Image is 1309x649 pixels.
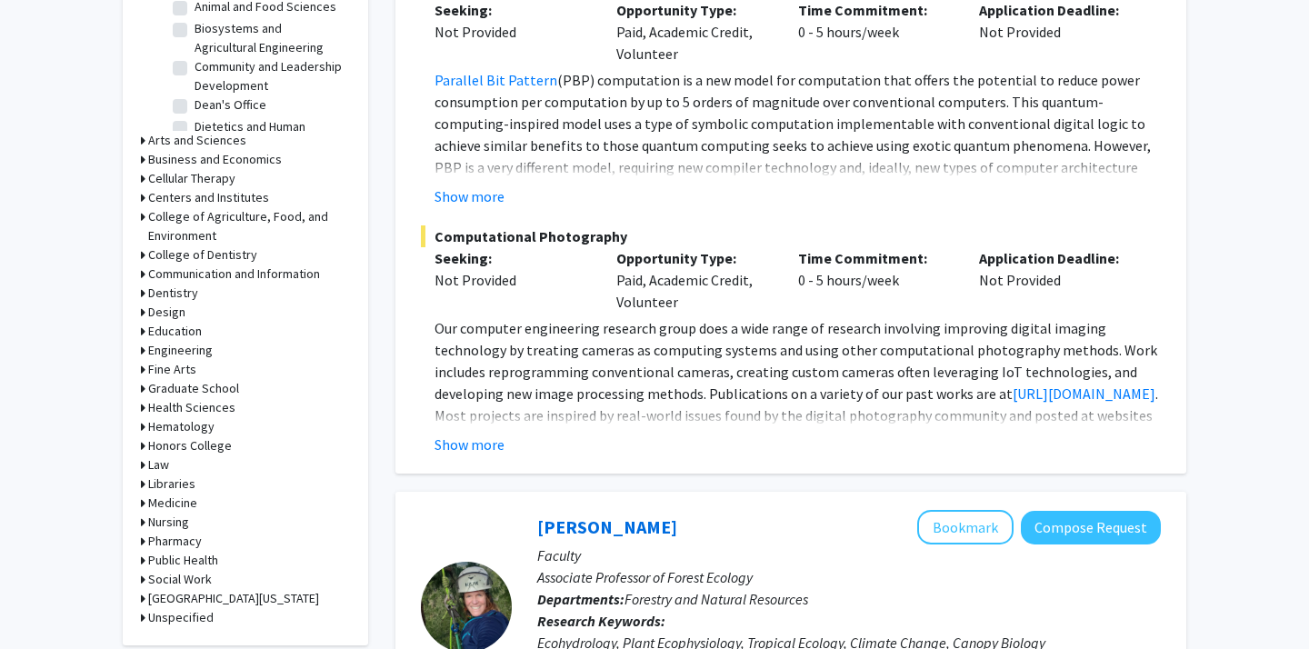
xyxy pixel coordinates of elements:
p: (PBP) computation is a new model for computation that offers the potential to reduce power consum... [435,69,1161,222]
button: Show more [435,185,505,207]
iframe: Chat [14,567,77,635]
a: [URL][DOMAIN_NAME] [1013,384,1155,403]
p: Associate Professor of Forest Ecology [537,566,1161,588]
span: Computational Photography [421,225,1161,247]
h3: Law [148,455,169,474]
div: Paid, Academic Credit, Volunteer [603,247,784,313]
a: Parallel Bit Pattern [435,71,557,89]
h3: Pharmacy [148,532,202,551]
h3: College of Dentistry [148,245,257,265]
h3: Unspecified [148,608,214,627]
h3: Social Work [148,570,212,589]
p: Application Deadline: [979,247,1134,269]
div: 0 - 5 hours/week [784,247,966,313]
p: Faculty [537,544,1161,566]
p: Seeking: [435,247,589,269]
h3: Engineering [148,341,213,360]
h3: Graduate School [148,379,239,398]
h3: Communication and Information [148,265,320,284]
label: Dietetics and Human Nutrition [195,117,345,155]
b: Departments: [537,590,625,608]
h3: Health Sciences [148,398,235,417]
h3: Honors College [148,436,232,455]
b: Research Keywords: [537,612,665,630]
a: [PERSON_NAME] [537,515,677,538]
h3: Public Health [148,551,218,570]
h3: College of Agriculture, Food, and Environment [148,207,350,245]
h3: [GEOGRAPHIC_DATA][US_STATE] [148,589,319,608]
button: Show more [435,434,505,455]
h3: Cellular Therapy [148,169,235,188]
div: Not Provided [435,21,589,43]
label: Dean's Office [195,95,266,115]
h3: Business and Economics [148,150,282,169]
h3: Design [148,303,185,322]
button: Compose Request to Sybil Gotsch [1021,511,1161,544]
button: Add Sybil Gotsch to Bookmarks [917,510,1014,544]
p: Our computer engineering research group does a wide range of research involving improving digital... [435,317,1161,448]
p: Time Commitment: [798,247,953,269]
h3: Dentistry [148,284,198,303]
div: Not Provided [435,269,589,291]
h3: Fine Arts [148,360,196,379]
label: Biosystems and Agricultural Engineering [195,19,345,57]
h3: Arts and Sciences [148,131,246,150]
div: Not Provided [965,247,1147,313]
h3: Education [148,322,202,341]
h3: Hematology [148,417,215,436]
h3: Libraries [148,474,195,494]
h3: Medicine [148,494,197,513]
h3: Nursing [148,513,189,532]
p: Opportunity Type: [616,247,771,269]
h3: Centers and Institutes [148,188,269,207]
span: Forestry and Natural Resources [625,590,808,608]
label: Community and Leadership Development [195,57,345,95]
